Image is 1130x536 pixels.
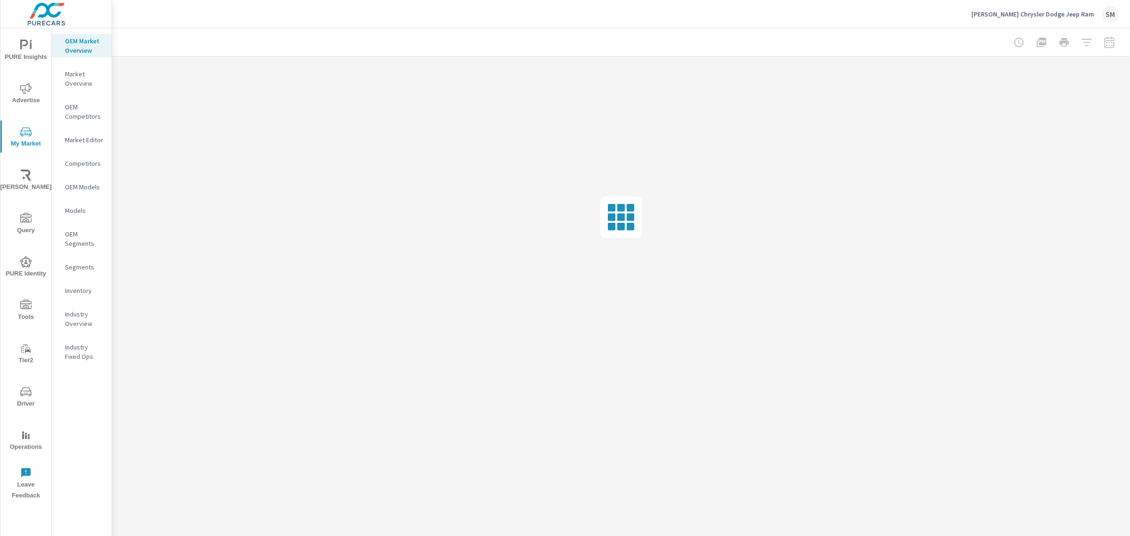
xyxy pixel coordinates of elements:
div: OEM Market Overview [52,34,112,57]
span: Driver [3,386,48,409]
span: Advertise [3,83,48,106]
p: OEM Market Overview [65,36,104,55]
p: Market Editor [65,135,104,145]
div: Models [52,203,112,218]
p: Market Overview [65,69,104,88]
div: Market Overview [52,67,112,90]
p: Models [65,206,104,215]
div: Competitors [52,156,112,171]
p: Inventory [65,286,104,295]
p: [PERSON_NAME] Chrysler Dodge Jeep Ram [971,10,1094,18]
p: Industry Overview [65,309,104,328]
div: OEM Segments [52,227,112,251]
p: Competitors [65,159,104,168]
span: Tools [3,300,48,323]
div: SM [1102,6,1119,23]
p: OEM Models [65,182,104,192]
span: Operations [3,430,48,453]
div: Inventory [52,284,112,298]
span: My Market [3,126,48,149]
div: Industry Overview [52,307,112,331]
span: Tier2 [3,343,48,366]
div: OEM Competitors [52,100,112,123]
span: PURE Identity [3,256,48,279]
div: Segments [52,260,112,274]
div: nav menu [0,28,51,505]
div: Market Editor [52,133,112,147]
span: Query [3,213,48,236]
p: OEM Segments [65,229,104,248]
div: OEM Models [52,180,112,194]
p: OEM Competitors [65,102,104,121]
span: Leave Feedback [3,467,48,501]
p: Segments [65,262,104,272]
span: PURE Insights [3,40,48,63]
span: [PERSON_NAME] [3,170,48,193]
p: Industry Fixed Ops [65,342,104,361]
div: Industry Fixed Ops [52,340,112,364]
